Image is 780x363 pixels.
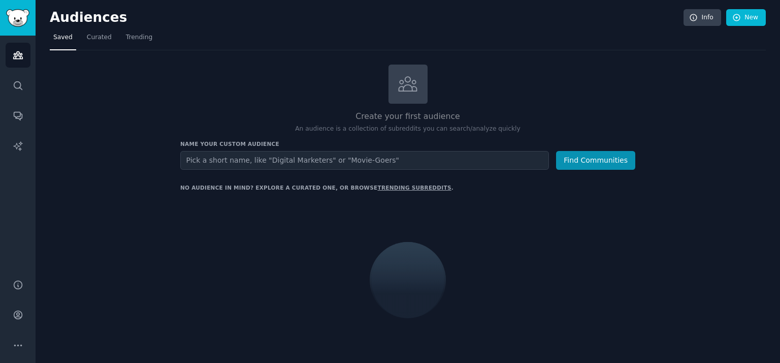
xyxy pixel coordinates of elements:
input: Pick a short name, like "Digital Marketers" or "Movie-Goers" [180,151,549,170]
p: An audience is a collection of subreddits you can search/analyze quickly [180,125,635,134]
a: Trending [122,29,156,50]
button: Find Communities [556,151,635,170]
img: GummySearch logo [6,9,29,27]
a: Saved [50,29,76,50]
span: Trending [126,33,152,42]
div: No audience in mind? Explore a curated one, or browse . [180,184,453,191]
a: Info [684,9,721,26]
h3: Name your custom audience [180,140,635,147]
span: Saved [53,33,73,42]
h2: Create your first audience [180,110,635,123]
a: New [726,9,766,26]
a: Curated [83,29,115,50]
span: Curated [87,33,112,42]
h2: Audiences [50,10,684,26]
a: trending subreddits [377,185,451,191]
